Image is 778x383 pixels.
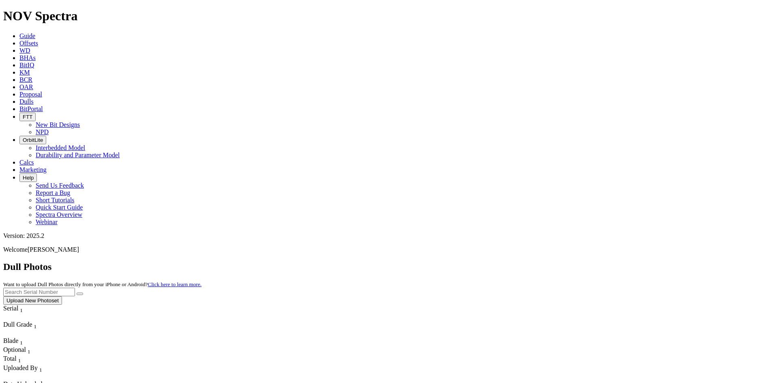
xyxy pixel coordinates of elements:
[28,346,30,353] span: Sort None
[19,166,47,173] a: Marketing
[3,346,32,355] div: Sort None
[19,105,43,112] a: BitPortal
[39,364,42,371] span: Sort None
[3,321,32,328] span: Dull Grade
[36,182,84,189] a: Send Us Feedback
[19,113,36,121] button: FTT
[36,121,80,128] a: New Bit Designs
[19,173,37,182] button: Help
[3,321,60,330] div: Dull Grade Sort None
[3,364,80,373] div: Uploaded By Sort None
[18,355,21,362] span: Sort None
[19,76,32,83] a: BCR
[19,32,35,39] a: Guide
[34,321,37,328] span: Sort None
[39,367,42,373] sub: 1
[3,321,60,337] div: Sort None
[19,69,30,76] a: KM
[36,197,75,203] a: Short Tutorials
[19,54,36,61] a: BHAs
[36,144,85,151] a: Interbedded Model
[3,261,775,272] h2: Dull Photos
[3,288,75,296] input: Search Serial Number
[3,305,38,321] div: Sort None
[18,358,21,364] sub: 1
[3,330,60,337] div: Column Menu
[23,114,32,120] span: FTT
[3,364,38,371] span: Uploaded By
[3,337,32,346] div: Sort None
[3,355,32,364] div: Total Sort None
[36,189,70,196] a: Report a Bug
[3,281,201,287] small: Want to upload Dull Photos directly from your iPhone or Android?
[19,47,30,54] a: WD
[3,232,775,240] div: Version: 2025.2
[19,91,42,98] a: Proposal
[20,337,23,344] span: Sort None
[3,346,32,355] div: Optional Sort None
[3,373,80,381] div: Column Menu
[3,346,26,353] span: Optional
[20,340,23,346] sub: 1
[148,281,202,287] a: Click here to learn more.
[3,355,17,362] span: Total
[3,296,62,305] button: Upload New Photoset
[19,98,34,105] a: Dulls
[36,204,83,211] a: Quick Start Guide
[23,175,34,181] span: Help
[23,137,43,143] span: OrbitLite
[28,349,30,355] sub: 1
[36,211,82,218] a: Spectra Overview
[3,337,32,346] div: Blade Sort None
[3,305,18,312] span: Serial
[36,152,120,158] a: Durability and Parameter Model
[20,307,23,313] sub: 1
[36,218,58,225] a: Webinar
[19,40,38,47] a: Offsets
[19,159,34,166] a: Calcs
[28,246,79,253] span: [PERSON_NAME]
[20,305,23,312] span: Sort None
[3,355,32,364] div: Sort None
[3,337,18,344] span: Blade
[19,136,46,144] button: OrbitLite
[36,128,49,135] a: NPD
[3,364,80,381] div: Sort None
[19,62,34,68] a: BitIQ
[3,9,775,24] h1: NOV Spectra
[3,305,38,314] div: Serial Sort None
[3,314,38,321] div: Column Menu
[19,83,33,90] a: OAR
[3,246,775,253] p: Welcome
[34,323,37,330] sub: 1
